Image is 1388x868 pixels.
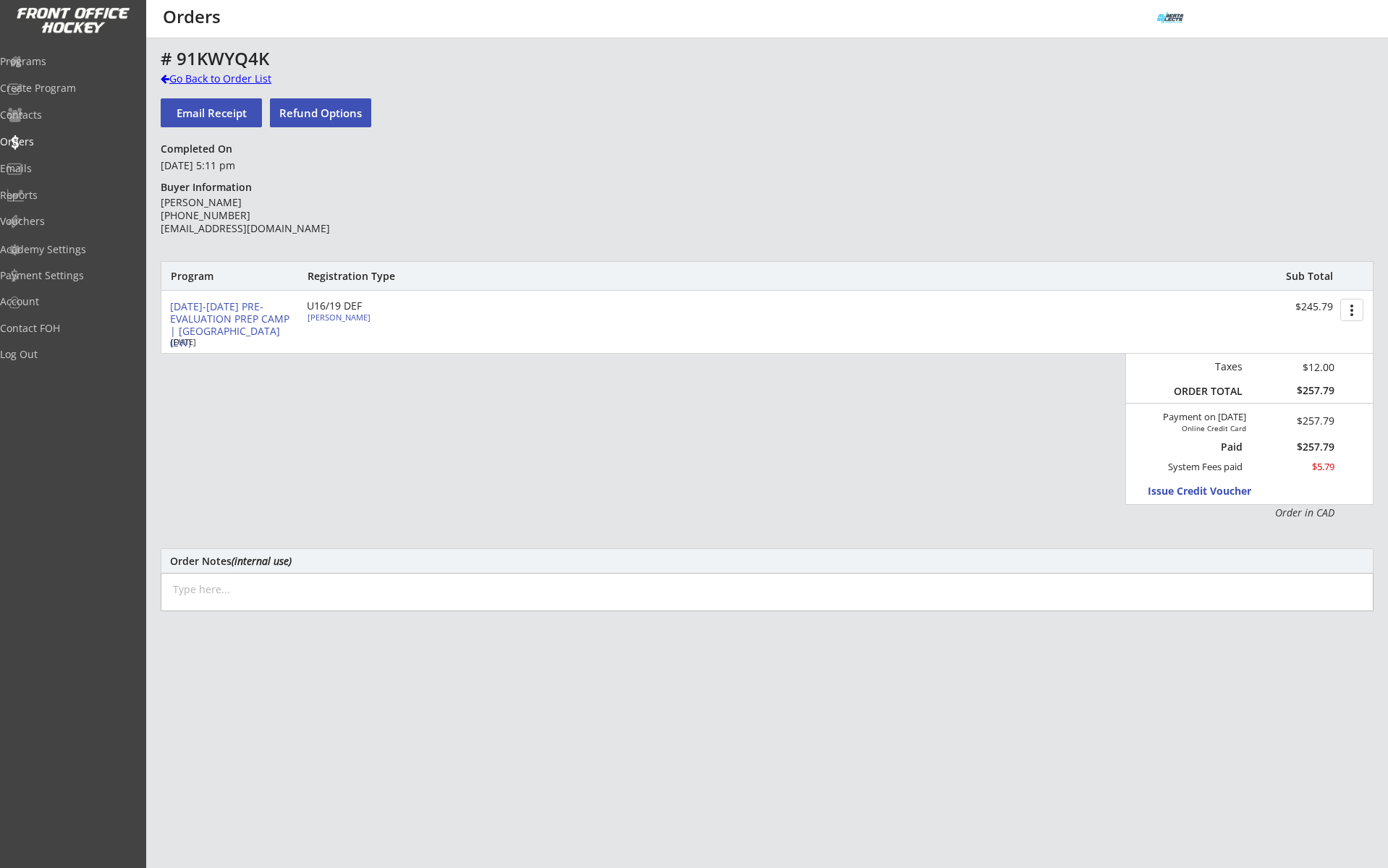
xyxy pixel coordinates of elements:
[170,301,295,349] div: [DATE]-[DATE] PRE-EVALUATION PREP CAMP | [GEOGRAPHIC_DATA] (EW)
[1164,424,1246,433] div: Online Credit Card
[308,270,473,283] div: Registration Type
[307,301,473,311] div: U16/19 DEF
[171,270,249,283] div: Program
[308,313,469,321] div: [PERSON_NAME]
[1253,384,1334,397] div: $257.79
[171,338,287,346] div: [DATE]
[1253,461,1334,473] div: $5.79
[1270,270,1333,283] div: Sub Total
[1155,461,1243,473] div: System Fees paid
[1340,299,1363,321] button: more_vert
[1265,416,1334,426] div: $257.79
[1176,441,1243,454] div: Paid
[161,50,854,67] div: # 91KWYQ4K
[161,72,310,86] div: Go Back to Order List
[1131,412,1246,423] div: Payment on [DATE]
[1253,442,1334,452] div: $257.79
[232,554,292,568] em: (internal use)
[161,158,370,173] div: [DATE] 5:11 pm
[270,98,371,127] button: Refund Options
[161,98,262,127] button: Email Receipt
[161,181,258,194] div: Buyer Information
[1243,301,1333,313] div: $245.79
[161,142,239,156] div: Completed On
[1167,385,1243,398] div: ORDER TOTAL
[1167,506,1334,520] div: Order in CAD
[161,196,370,236] div: [PERSON_NAME] [PHONE_NUMBER] [EMAIL_ADDRESS][DOMAIN_NAME]
[1167,360,1243,373] div: Taxes
[170,556,1364,566] div: Order Notes
[1253,359,1334,375] div: $12.00
[1148,481,1282,501] button: Issue Credit Voucher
